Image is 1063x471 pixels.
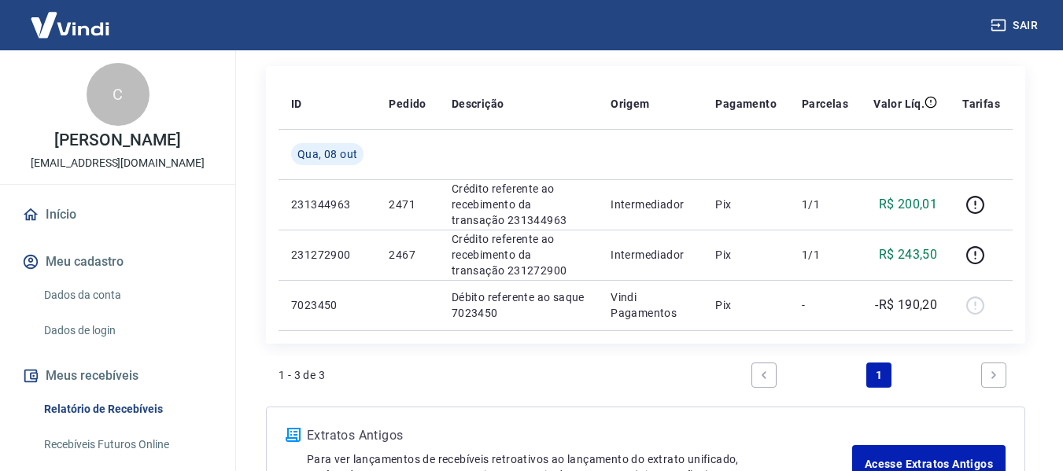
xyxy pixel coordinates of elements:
[715,197,777,212] p: Pix
[715,96,777,112] p: Pagamento
[962,96,1000,112] p: Tarifas
[745,356,1013,394] ul: Pagination
[31,155,205,171] p: [EMAIL_ADDRESS][DOMAIN_NAME]
[38,429,216,461] a: Recebíveis Futuros Online
[291,197,364,212] p: 231344963
[802,247,848,263] p: 1/1
[866,362,891,388] a: Page 1 is your current page
[19,245,216,279] button: Meu cadastro
[611,289,690,321] p: Vindi Pagamentos
[38,315,216,347] a: Dados de login
[19,1,121,49] img: Vindi
[987,11,1044,40] button: Sair
[981,362,1006,388] a: Next page
[389,247,426,263] p: 2467
[38,393,216,425] a: Relatório de Recebíveis
[873,96,925,112] p: Valor Líq.
[291,247,364,263] p: 231272900
[875,296,937,315] p: -R$ 190,20
[879,245,938,264] p: R$ 243,50
[802,197,848,212] p: 1/1
[452,181,585,228] p: Crédito referente ao recebimento da transação 231344963
[802,297,848,313] p: -
[452,289,585,321] p: Débito referente ao saque 7023450
[879,195,938,214] p: R$ 200,01
[54,132,180,149] p: [PERSON_NAME]
[452,96,504,112] p: Descrição
[291,297,364,313] p: 7023450
[452,231,585,278] p: Crédito referente ao recebimento da transação 231272900
[291,96,302,112] p: ID
[751,362,777,388] a: Previous page
[389,96,426,112] p: Pedido
[802,96,848,112] p: Parcelas
[611,96,649,112] p: Origem
[19,359,216,393] button: Meus recebíveis
[715,247,777,263] p: Pix
[307,426,852,445] p: Extratos Antigos
[87,63,149,126] div: C
[279,367,325,383] p: 1 - 3 de 3
[611,247,690,263] p: Intermediador
[297,146,357,162] span: Qua, 08 out
[38,279,216,311] a: Dados da conta
[389,197,426,212] p: 2471
[19,197,216,232] a: Início
[286,428,301,442] img: ícone
[715,297,777,313] p: Pix
[611,197,690,212] p: Intermediador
